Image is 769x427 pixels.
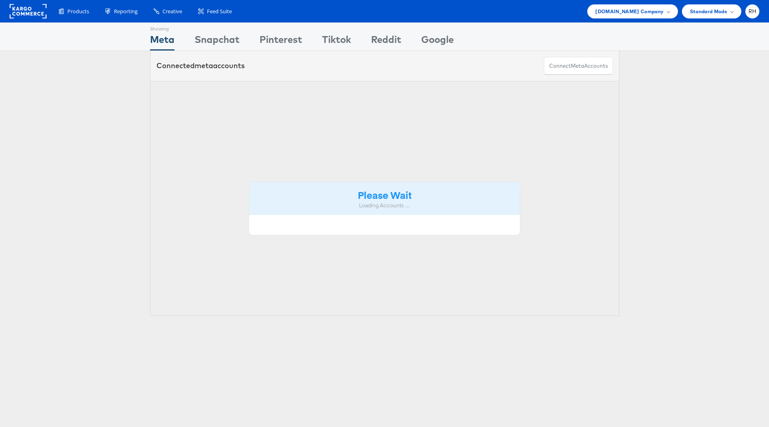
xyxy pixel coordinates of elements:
[114,8,138,15] span: Reporting
[595,7,663,16] span: [DOMAIN_NAME] Company
[749,9,757,14] span: RH
[150,32,174,51] div: Meta
[571,62,584,70] span: meta
[195,32,239,51] div: Snapchat
[322,32,351,51] div: Tiktok
[544,57,613,75] button: ConnectmetaAccounts
[371,32,401,51] div: Reddit
[156,61,245,71] div: Connected accounts
[162,8,182,15] span: Creative
[207,8,232,15] span: Feed Suite
[690,7,727,16] span: Standard Mode
[255,202,514,209] div: Loading Accounts ....
[421,32,454,51] div: Google
[67,8,89,15] span: Products
[260,32,302,51] div: Pinterest
[150,23,174,32] div: Showing
[195,61,213,70] span: meta
[358,188,412,201] strong: Please Wait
